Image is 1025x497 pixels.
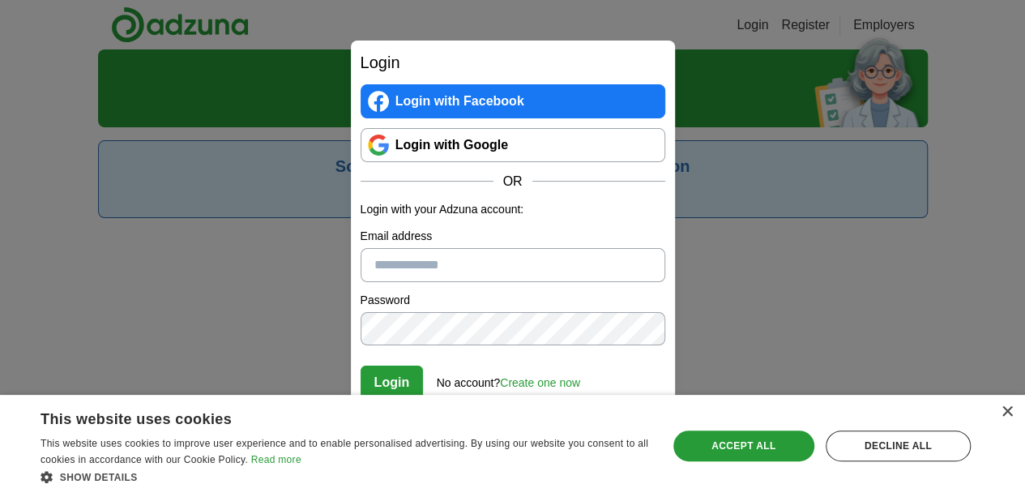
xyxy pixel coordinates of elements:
[826,431,971,461] div: Decline all
[41,405,609,429] div: This website uses cookies
[361,84,665,118] a: Login with Facebook
[361,50,665,75] h2: Login
[673,431,814,461] div: Accept all
[251,454,301,465] a: Read more, opens a new window
[361,201,665,218] p: Login with your Adzuna account:
[361,128,665,162] a: Login with Google
[361,228,665,245] label: Email address
[1001,406,1013,418] div: Close
[437,365,580,392] div: No account?
[41,438,648,465] span: This website uses cookies to improve user experience and to enable personalised advertising. By u...
[493,172,532,191] span: OR
[361,366,424,400] button: Login
[361,292,665,309] label: Password
[60,472,138,483] span: Show details
[500,376,580,389] a: Create one now
[41,469,649,485] div: Show details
